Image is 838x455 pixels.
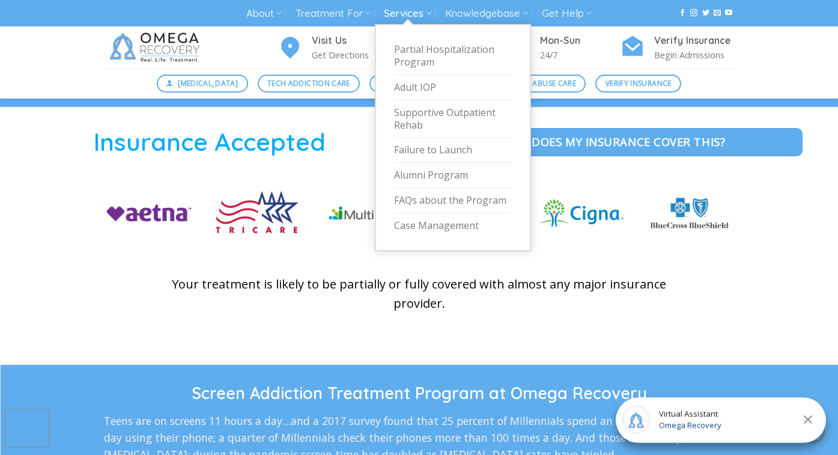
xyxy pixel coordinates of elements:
p: Begin Admissions [654,48,735,62]
span: Does my Insurance cover this? [532,133,725,150]
a: Visit Us Get Directions [278,33,392,63]
span: [MEDICAL_DATA] [178,78,238,89]
p: Your treatment is likely to be partially or fully covered with almost any major insurance provider. [158,275,681,313]
a: Alumni Program [394,163,512,188]
p: 24/7 [540,48,621,62]
a: Follow on Twitter [702,9,709,17]
a: Knowledgebase [445,2,528,25]
a: Adult IOP [394,75,512,100]
h4: Visit Us [312,33,392,49]
a: Get Help [542,2,592,25]
a: Case Management [394,213,512,238]
a: FAQs about the Program [394,188,512,213]
a: Failure to Launch [394,138,512,163]
a: Send us an email [714,9,721,17]
a: Follow on Facebook [679,9,686,17]
a: Verify Insurance Begin Admissions [621,33,735,63]
a: Tech Addiction Care [258,75,360,93]
a: About [246,2,282,25]
a: Mental Health Care [369,75,469,93]
span: Tech Addiction Care [267,78,350,89]
span: Substance Abuse Care [488,78,576,89]
span: Verify Insurance [606,78,672,89]
a: Substance Abuse Care [478,75,586,93]
img: Omega Recovery [104,26,209,69]
a: Does my Insurance cover this? [454,128,803,156]
h1: Screen Addiction Treatment Program at Omega Recovery [104,383,735,404]
a: Treatment For [296,2,371,25]
a: Follow on YouTube [725,9,732,17]
a: Verify Insurance [595,75,681,93]
h4: Verify Insurance [654,33,735,49]
a: Partial Hospitalization Program [394,37,512,75]
a: Services [384,2,431,25]
h1: Insurance Accepted [9,126,410,157]
h4: Mon-Sun [540,33,621,49]
a: [MEDICAL_DATA] [157,75,248,93]
p: Get Directions [312,48,392,62]
a: Supportive Outpatient Rehab [394,100,512,138]
a: Follow on Instagram [690,9,697,17]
